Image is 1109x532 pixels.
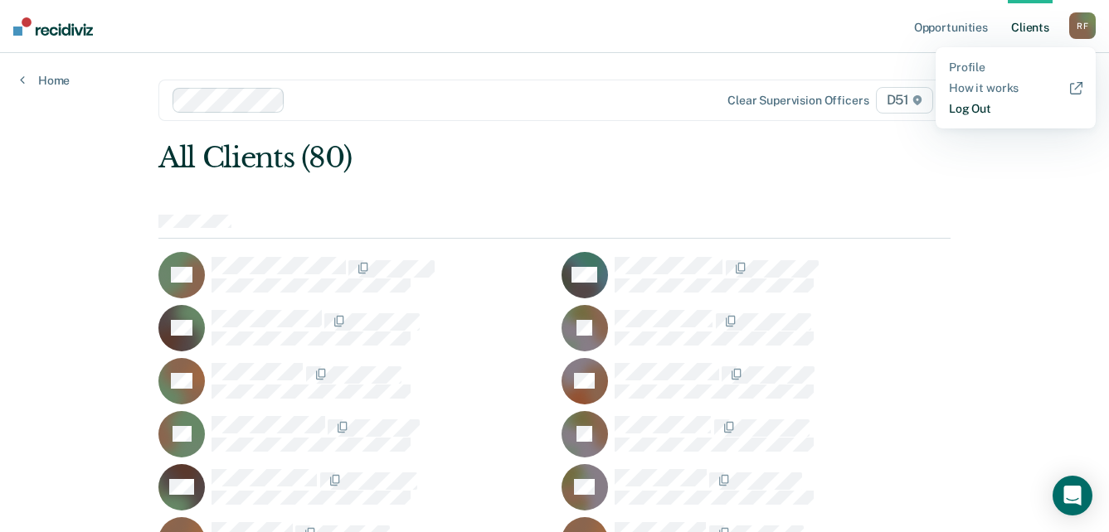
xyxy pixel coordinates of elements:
div: All Clients (80) [158,141,792,175]
a: How it works [949,81,1082,95]
div: R F [1069,12,1096,39]
a: Log Out [949,102,1082,116]
a: Profile [949,60,1082,75]
span: D51 [876,87,933,114]
a: Home [20,73,70,88]
div: Open Intercom Messenger [1053,476,1092,515]
button: RF [1069,12,1096,39]
img: Recidiviz [13,17,93,36]
div: Clear supervision officers [727,94,868,108]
